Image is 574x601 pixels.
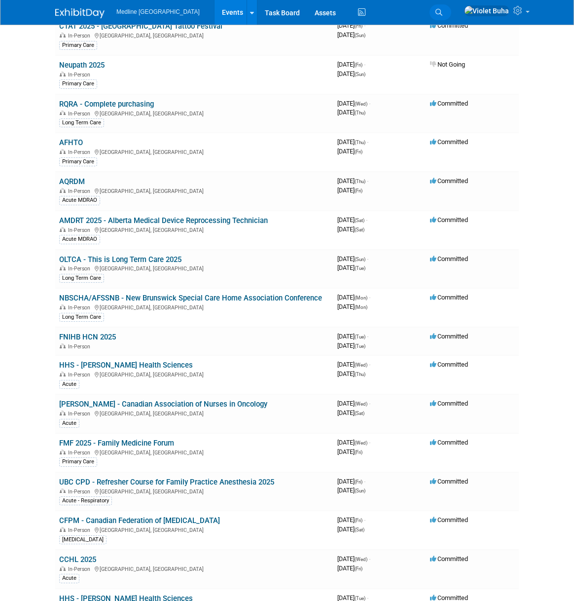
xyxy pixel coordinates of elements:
[337,264,365,271] span: [DATE]
[355,479,362,485] span: (Fri)
[59,535,107,544] div: [MEDICAL_DATA]
[60,72,66,76] img: In-Person Event
[68,72,93,78] span: In-Person
[430,439,468,446] span: Committed
[337,409,364,416] span: [DATE]
[355,140,365,145] span: (Thu)
[355,188,362,193] span: (Fri)
[337,361,370,368] span: [DATE]
[337,177,368,185] span: [DATE]
[59,274,104,283] div: Long Term Care
[59,118,104,127] div: Long Term Care
[364,22,365,29] span: -
[355,557,367,562] span: (Wed)
[355,372,365,377] span: (Thu)
[355,149,362,154] span: (Fri)
[337,255,368,263] span: [DATE]
[59,478,274,487] a: UBC CPD - Refresher Course for Family Practice Anesthesia 2025
[337,333,368,340] span: [DATE]
[430,294,468,301] span: Committed
[369,400,370,407] span: -
[355,110,365,115] span: (Thu)
[59,448,329,456] div: [GEOGRAPHIC_DATA], [GEOGRAPHIC_DATA]
[355,295,367,300] span: (Mon)
[337,148,362,155] span: [DATE]
[337,61,365,68] span: [DATE]
[60,411,66,415] img: In-Person Event
[59,439,174,448] a: FMF 2025 - Family Medicine Forum
[355,227,364,232] span: (Sat)
[60,149,66,154] img: In-Person Event
[55,8,105,18] img: ExhibitDay
[337,138,368,146] span: [DATE]
[59,148,329,155] div: [GEOGRAPHIC_DATA], [GEOGRAPHIC_DATA]
[337,22,365,29] span: [DATE]
[430,333,468,340] span: Committed
[59,555,96,564] a: CCHL 2025
[337,555,370,563] span: [DATE]
[60,450,66,454] img: In-Person Event
[355,304,367,310] span: (Mon)
[59,61,105,70] a: Neupath 2025
[59,361,193,370] a: HHS - [PERSON_NAME] Health Sciences
[337,526,364,533] span: [DATE]
[68,111,93,117] span: In-Person
[60,188,66,193] img: In-Person Event
[68,304,93,311] span: In-Person
[337,31,365,38] span: [DATE]
[59,264,329,272] div: [GEOGRAPHIC_DATA], [GEOGRAPHIC_DATA]
[337,478,365,485] span: [DATE]
[59,157,97,166] div: Primary Care
[60,527,66,532] img: In-Person Event
[337,439,370,446] span: [DATE]
[59,196,100,205] div: Acute MDRAO
[60,33,66,38] img: In-Person Event
[59,79,97,88] div: Primary Care
[337,216,367,224] span: [DATE]
[68,149,93,155] span: In-Person
[430,216,468,224] span: Committed
[337,70,365,77] span: [DATE]
[355,362,367,368] span: (Wed)
[430,177,468,185] span: Committed
[60,566,66,571] img: In-Person Event
[59,41,97,50] div: Primary Care
[369,361,370,368] span: -
[366,216,367,224] span: -
[68,265,93,272] span: In-Person
[337,342,365,349] span: [DATE]
[59,333,116,341] a: FNIHB HCN 2025
[60,372,66,376] img: In-Person Event
[59,255,181,264] a: OLTCA - This is Long Term Care 2025
[355,33,365,38] span: (Sun)
[430,61,465,68] span: Not Going
[369,555,370,563] span: -
[68,343,93,350] span: In-Person
[430,100,468,107] span: Committed
[60,343,66,348] img: In-Person Event
[59,216,268,225] a: AMDRT 2025 - Alberta Medical Device Reprocessing Technician
[337,400,370,407] span: [DATE]
[369,439,370,446] span: -
[59,235,100,244] div: Acute MDRAO
[355,334,365,339] span: (Tue)
[337,487,365,494] span: [DATE]
[355,450,362,455] span: (Fri)
[355,401,367,407] span: (Wed)
[355,343,365,349] span: (Tue)
[430,22,468,29] span: Committed
[355,179,365,184] span: (Thu)
[355,566,362,571] span: (Fri)
[337,100,370,107] span: [DATE]
[59,516,220,525] a: CFPM - Canadian Federation of [MEDICAL_DATA]
[59,419,79,428] div: Acute
[59,177,85,186] a: AQRDM
[369,294,370,301] span: -
[337,516,365,524] span: [DATE]
[430,478,468,485] span: Committed
[364,61,365,68] span: -
[59,526,329,533] div: [GEOGRAPHIC_DATA], [GEOGRAPHIC_DATA]
[68,188,93,194] span: In-Person
[60,488,66,493] img: In-Person Event
[355,488,365,493] span: (Sun)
